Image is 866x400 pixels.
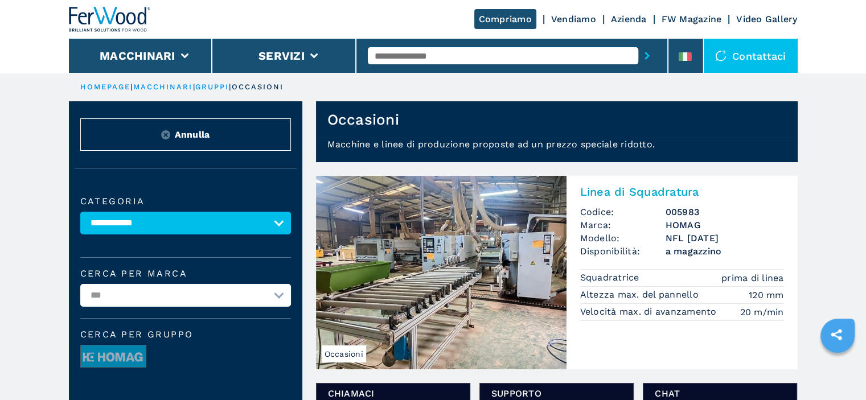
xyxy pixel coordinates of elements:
[258,49,305,63] button: Servizi
[195,83,229,91] a: gruppi
[229,83,231,91] span: |
[80,118,291,151] button: ResetAnnulla
[580,288,702,301] p: Altezza max. del pannello
[611,14,647,24] a: Azienda
[580,232,666,245] span: Modello:
[80,269,291,278] label: Cerca per marca
[69,7,151,32] img: Ferwood
[80,197,291,206] label: Categoria
[749,288,784,302] em: 120 mm
[580,205,666,218] span: Codice:
[638,43,656,69] button: submit-button
[100,49,175,63] button: Macchinari
[316,176,567,369] img: Linea di Squadratura HOMAG NFL 25/4/10
[322,345,366,362] span: Occasioni
[740,306,784,319] em: 20 m/min
[818,349,857,391] iframe: Chat
[666,245,784,258] span: a magazzino
[327,110,399,129] h1: Occasioni
[655,387,785,400] span: chat
[666,205,784,218] h3: 005983
[580,218,666,232] span: Marca:
[551,14,596,24] a: Vendiamo
[161,130,170,139] img: Reset
[316,138,798,162] p: Macchine e linee di produzione proposte ad un prezzo speciale ridotto.
[580,245,666,258] span: Disponibilità:
[721,271,784,284] em: prima di linea
[715,50,727,61] img: Contattaci
[666,232,784,245] h3: NFL [DATE]
[328,387,458,400] span: Chiamaci
[491,387,622,400] span: Supporto
[580,271,642,284] p: Squadratrice
[133,83,193,91] a: macchinari
[316,176,798,369] a: Linea di Squadratura HOMAG NFL 25/4/10OccasioniLinea di SquadraturaCodice:005983Marca:HOMAGModell...
[80,330,291,339] span: Cerca per Gruppo
[736,14,797,24] a: Video Gallery
[662,14,722,24] a: FW Magazine
[175,128,210,141] span: Annulla
[232,82,284,92] p: occasioni
[580,306,720,318] p: Velocità max. di avanzamento
[193,83,195,91] span: |
[80,83,131,91] a: HOMEPAGE
[822,320,851,349] a: sharethis
[580,185,784,199] h2: Linea di Squadratura
[666,218,784,232] h3: HOMAG
[474,9,536,29] a: Compriamo
[81,345,146,368] img: image
[130,83,133,91] span: |
[704,39,798,73] div: Contattaci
